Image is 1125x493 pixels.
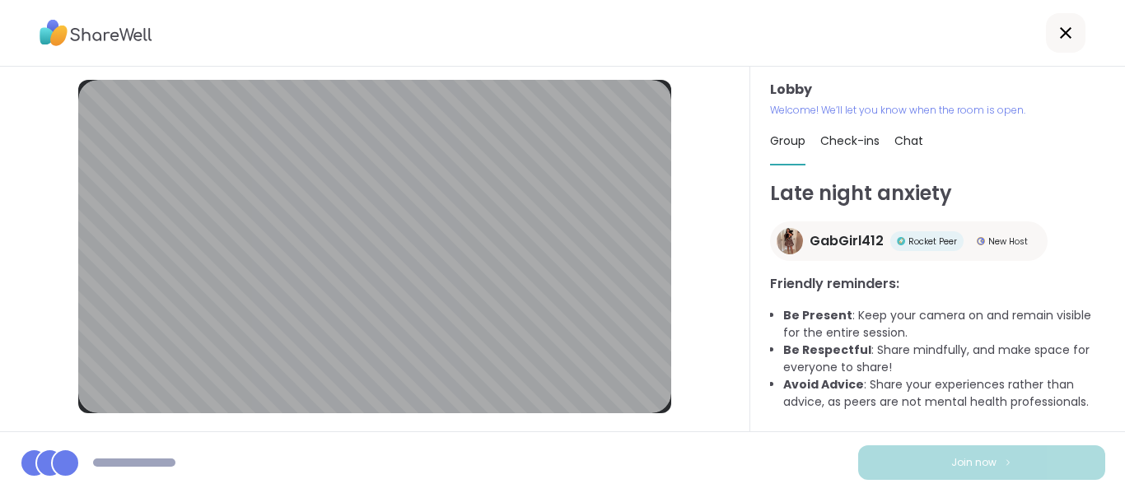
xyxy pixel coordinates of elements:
p: Welcome! We’ll let you know when the room is open. [770,103,1105,118]
span: Chat [894,133,923,149]
span: New Host [988,235,1028,248]
span: Group [770,133,805,149]
b: Avoid Advice [783,376,864,393]
li: : Share your experiences rather than advice, as peers are not mental health professionals. [783,376,1105,411]
span: GabGirl412 [810,231,884,251]
li: : Share mindfully, and make space for everyone to share! [783,342,1105,376]
h3: Lobby [770,80,1105,100]
b: Be Present [783,307,852,323]
span: Join now [951,455,997,470]
img: ShareWell Logomark [1003,458,1013,467]
h3: Friendly reminders: [770,274,1105,294]
span: Check-ins [820,133,880,149]
img: New Host [977,237,985,245]
img: ShareWell Logo [40,14,152,52]
b: Be Respectful [783,342,871,358]
img: Rocket Peer [897,237,905,245]
span: Rocket Peer [908,235,957,248]
h1: Late night anxiety [770,179,1105,208]
a: GabGirl412GabGirl412Rocket PeerRocket PeerNew HostNew Host [770,221,1048,261]
img: GabGirl412 [777,228,803,254]
li: : Keep your camera on and remain visible for the entire session. [783,307,1105,342]
button: Join now [858,445,1105,480]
